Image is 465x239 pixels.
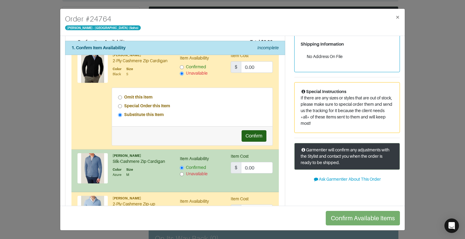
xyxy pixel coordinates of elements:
[113,201,171,207] div: 2-Ply Cashmere Zip-up
[186,71,208,76] span: Unavailable
[186,165,206,170] span: Confirmed
[118,113,122,117] input: Substitute this Item
[126,167,133,172] div: Size
[180,156,209,162] label: Item Availability
[77,53,108,83] img: Product
[180,72,184,76] input: Unavailable
[294,143,400,170] div: Garmentier will confirm any adjustments with the Stylist and contact you when the order is ready ...
[77,39,127,45] div: Confirm Item Availability
[77,153,108,183] img: Product
[257,45,279,50] em: Incomplete
[186,171,208,176] span: Unavailable
[124,103,170,108] strong: Special Order this Item
[126,72,133,77] div: S
[294,175,400,184] button: Ask Garmentier About This Order
[250,39,273,45] div: Total: $0.00
[118,95,122,99] input: Omit this item
[326,211,400,225] button: Confirm Available Items
[231,53,249,59] label: Item Cost
[186,64,206,69] span: Confirmed
[180,166,184,170] input: Confirmed
[113,196,171,201] div: [PERSON_NAME]
[231,196,249,202] label: Item Cost
[231,205,241,216] span: $
[126,172,133,177] div: M
[301,89,346,94] span: Special Instructions
[126,66,133,72] div: Size
[113,72,121,77] div: Black
[231,61,241,73] span: $
[391,9,405,26] button: Close
[444,218,459,233] div: Open Intercom Messenger
[395,13,400,21] span: ×
[180,198,209,205] label: Item Availability
[65,25,141,30] span: [PERSON_NAME] - [GEOGRAPHIC_DATA] (Soho)
[113,167,121,172] div: Color
[180,65,184,69] input: Confirmed
[180,55,209,61] label: Item Availability
[124,112,164,117] strong: Substitute this Item
[71,45,126,50] strong: 1. Confirm Item Availability
[113,158,171,165] div: Silk-Cashmere Zip Cardigan
[113,53,171,58] div: [PERSON_NAME]
[307,54,343,59] span: No Address On File
[301,95,394,127] p: If there are any sizes or styles that are out of stock, please make sure to special order them an...
[65,14,141,24] h4: Order # 24764
[124,95,153,99] strong: Omit this item
[231,162,241,173] span: $
[118,104,122,108] input: Special Order this Item
[301,42,344,47] span: Shipping Information
[242,130,266,142] button: Confirm
[77,196,108,226] img: Product
[113,153,171,158] div: [PERSON_NAME]
[231,153,249,160] label: Item Cost
[113,172,121,177] div: Azure
[180,172,184,176] input: Unavailable
[113,66,121,72] div: Color
[113,58,171,64] div: 2-Ply Cashmere Zip Cardigan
